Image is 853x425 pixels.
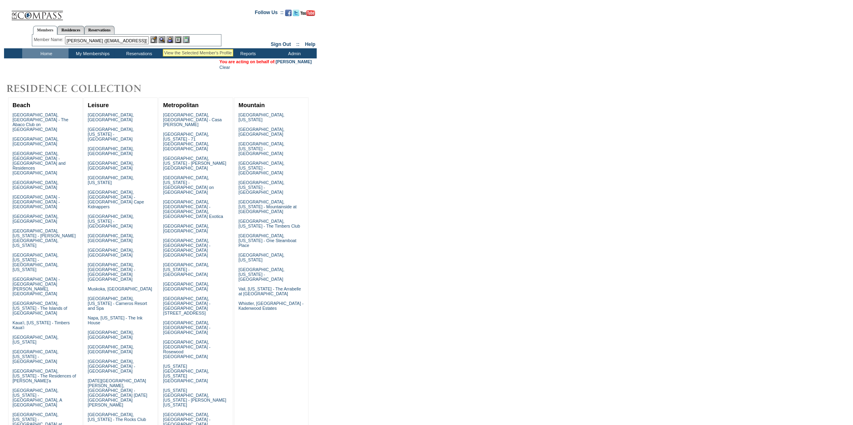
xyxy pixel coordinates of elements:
[238,112,284,122] a: [GEOGRAPHIC_DATA], [US_STATE]
[163,340,210,359] a: [GEOGRAPHIC_DATA], [GEOGRAPHIC_DATA] - Rosewood [GEOGRAPHIC_DATA]
[163,112,222,127] a: [GEOGRAPHIC_DATA], [GEOGRAPHIC_DATA] - Casa [PERSON_NAME]
[13,112,69,132] a: [GEOGRAPHIC_DATA], [GEOGRAPHIC_DATA] - The Abaco Club on [GEOGRAPHIC_DATA]
[88,296,147,311] a: [GEOGRAPHIC_DATA], [US_STATE] - Carneros Resort and Spa
[88,248,134,257] a: [GEOGRAPHIC_DATA], [GEOGRAPHIC_DATA]
[238,180,284,195] a: [GEOGRAPHIC_DATA], [US_STATE] - [GEOGRAPHIC_DATA]
[220,65,230,70] a: Clear
[163,364,209,383] a: [US_STATE][GEOGRAPHIC_DATA], [US_STATE][GEOGRAPHIC_DATA]
[88,344,134,354] a: [GEOGRAPHIC_DATA], [GEOGRAPHIC_DATA]
[69,48,115,58] td: My Memberships
[88,315,143,325] a: Napa, [US_STATE] - The Ink House
[88,359,135,373] a: [GEOGRAPHIC_DATA], [GEOGRAPHIC_DATA] - [GEOGRAPHIC_DATA]
[13,228,76,248] a: [GEOGRAPHIC_DATA], [US_STATE] - [PERSON_NAME][GEOGRAPHIC_DATA], [US_STATE]
[164,50,232,55] div: View the Selected Member's Profile
[88,190,144,209] a: [GEOGRAPHIC_DATA], [GEOGRAPHIC_DATA] - [GEOGRAPHIC_DATA] Cape Kidnappers
[238,233,297,248] a: [GEOGRAPHIC_DATA], [US_STATE] - One Steamboat Place
[276,59,312,64] a: [PERSON_NAME]
[13,151,66,175] a: [GEOGRAPHIC_DATA], [GEOGRAPHIC_DATA] - [GEOGRAPHIC_DATA] and Residences [GEOGRAPHIC_DATA]
[88,112,134,122] a: [GEOGRAPHIC_DATA], [GEOGRAPHIC_DATA]
[163,102,199,108] a: Metropolitan
[224,48,270,58] td: Reports
[13,301,67,315] a: [GEOGRAPHIC_DATA], [US_STATE] - The Islands of [GEOGRAPHIC_DATA]
[297,41,300,47] span: ::
[88,175,134,185] a: [GEOGRAPHIC_DATA], [US_STATE]
[88,330,134,340] a: [GEOGRAPHIC_DATA], [GEOGRAPHIC_DATA]
[88,233,134,243] a: [GEOGRAPHIC_DATA], [GEOGRAPHIC_DATA]
[4,81,161,97] img: Destinations by Exclusive Resorts
[301,12,315,17] a: Subscribe to our YouTube Channel
[115,48,161,58] td: Reservations
[183,36,190,43] img: b_calculator.gif
[88,146,134,156] a: [GEOGRAPHIC_DATA], [GEOGRAPHIC_DATA]
[33,26,58,35] a: Members
[163,262,209,277] a: [GEOGRAPHIC_DATA], [US_STATE] - [GEOGRAPHIC_DATA]
[84,26,115,34] a: Reservations
[238,161,284,175] a: [GEOGRAPHIC_DATA], [US_STATE] - [GEOGRAPHIC_DATA]
[305,41,316,47] a: Help
[293,10,299,16] img: Follow us on Twitter
[220,59,312,64] font: You are acting on behalf of:
[175,36,182,43] img: Reservations
[159,36,165,43] img: View
[285,10,292,16] img: Become our fan on Facebook
[88,412,146,422] a: [GEOGRAPHIC_DATA], [US_STATE] - The Rocks Club
[13,195,60,209] a: [GEOGRAPHIC_DATA] - [GEOGRAPHIC_DATA] - [GEOGRAPHIC_DATA]
[293,12,299,17] a: Follow us on Twitter
[163,320,210,335] a: [GEOGRAPHIC_DATA], [GEOGRAPHIC_DATA] - [GEOGRAPHIC_DATA]
[13,349,59,364] a: [GEOGRAPHIC_DATA], [US_STATE] - [GEOGRAPHIC_DATA]
[163,238,210,257] a: [GEOGRAPHIC_DATA], [GEOGRAPHIC_DATA] - [GEOGRAPHIC_DATA] [GEOGRAPHIC_DATA]
[163,175,214,195] a: [GEOGRAPHIC_DATA], [US_STATE] - [GEOGRAPHIC_DATA] on [GEOGRAPHIC_DATA]
[163,224,209,233] a: [GEOGRAPHIC_DATA], [GEOGRAPHIC_DATA]
[22,48,69,58] td: Home
[13,137,59,146] a: [GEOGRAPHIC_DATA], [GEOGRAPHIC_DATA]
[13,369,76,383] a: [GEOGRAPHIC_DATA], [US_STATE] - The Residences of [PERSON_NAME]'a
[270,48,317,58] td: Admin
[163,282,209,291] a: [GEOGRAPHIC_DATA], [GEOGRAPHIC_DATA]
[255,9,284,19] td: Follow Us ::
[13,320,70,330] a: Kaua'i, [US_STATE] - Timbers Kaua'i
[238,141,284,156] a: [GEOGRAPHIC_DATA], [US_STATE] - [GEOGRAPHIC_DATA]
[238,219,300,228] a: [GEOGRAPHIC_DATA], [US_STATE] - The Timbers Club
[238,253,284,262] a: [GEOGRAPHIC_DATA], [US_STATE]
[238,199,297,214] a: [GEOGRAPHIC_DATA], [US_STATE] - Mountainside at [GEOGRAPHIC_DATA]
[34,36,65,43] div: Member Name:
[238,102,265,108] a: Mountain
[88,161,134,170] a: [GEOGRAPHIC_DATA], [GEOGRAPHIC_DATA]
[167,36,174,43] img: Impersonate
[88,102,109,108] a: Leisure
[271,41,291,47] a: Sign Out
[4,12,10,12] img: i.gif
[238,301,303,311] a: Whistler, [GEOGRAPHIC_DATA] - Kadenwood Estates
[88,286,152,291] a: Muskoka, [GEOGRAPHIC_DATA]
[13,388,62,407] a: [GEOGRAPHIC_DATA], [US_STATE] - [GEOGRAPHIC_DATA], A [GEOGRAPHIC_DATA]
[11,4,63,21] img: Compass Home
[285,12,292,17] a: Become our fan on Facebook
[163,388,226,407] a: [US_STATE][GEOGRAPHIC_DATA], [US_STATE] - [PERSON_NAME] [US_STATE]
[238,267,284,282] a: [GEOGRAPHIC_DATA], [US_STATE] - [GEOGRAPHIC_DATA]
[301,10,315,16] img: Subscribe to our YouTube Channel
[13,253,59,272] a: [GEOGRAPHIC_DATA], [US_STATE] - [GEOGRAPHIC_DATA], [US_STATE]
[88,214,134,228] a: [GEOGRAPHIC_DATA], [US_STATE] - [GEOGRAPHIC_DATA]
[163,132,209,151] a: [GEOGRAPHIC_DATA], [US_STATE] - 71 [GEOGRAPHIC_DATA], [GEOGRAPHIC_DATA]
[161,48,224,58] td: Vacation Collection
[13,214,59,224] a: [GEOGRAPHIC_DATA], [GEOGRAPHIC_DATA]
[57,26,84,34] a: Residences
[151,36,157,43] img: b_edit.gif
[238,127,284,137] a: [GEOGRAPHIC_DATA], [GEOGRAPHIC_DATA]
[13,180,59,190] a: [GEOGRAPHIC_DATA], [GEOGRAPHIC_DATA]
[13,335,59,344] a: [GEOGRAPHIC_DATA], [US_STATE]
[163,296,210,315] a: [GEOGRAPHIC_DATA], [GEOGRAPHIC_DATA] - [GEOGRAPHIC_DATA][STREET_ADDRESS]
[163,199,223,219] a: [GEOGRAPHIC_DATA], [GEOGRAPHIC_DATA] - [GEOGRAPHIC_DATA], [GEOGRAPHIC_DATA] Exotica
[13,102,30,108] a: Beach
[13,277,60,296] a: [GEOGRAPHIC_DATA] - [GEOGRAPHIC_DATA][PERSON_NAME], [GEOGRAPHIC_DATA]
[88,378,147,407] a: [DATE][GEOGRAPHIC_DATA][PERSON_NAME], [GEOGRAPHIC_DATA] - [GEOGRAPHIC_DATA] [DATE][GEOGRAPHIC_DAT...
[163,156,226,170] a: [GEOGRAPHIC_DATA], [US_STATE] - [PERSON_NAME][GEOGRAPHIC_DATA]
[88,127,134,141] a: [GEOGRAPHIC_DATA], [US_STATE] - [GEOGRAPHIC_DATA]
[88,262,135,282] a: [GEOGRAPHIC_DATA], [GEOGRAPHIC_DATA] - [GEOGRAPHIC_DATA] [GEOGRAPHIC_DATA]
[238,286,301,296] a: Vail, [US_STATE] - The Arrabelle at [GEOGRAPHIC_DATA]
